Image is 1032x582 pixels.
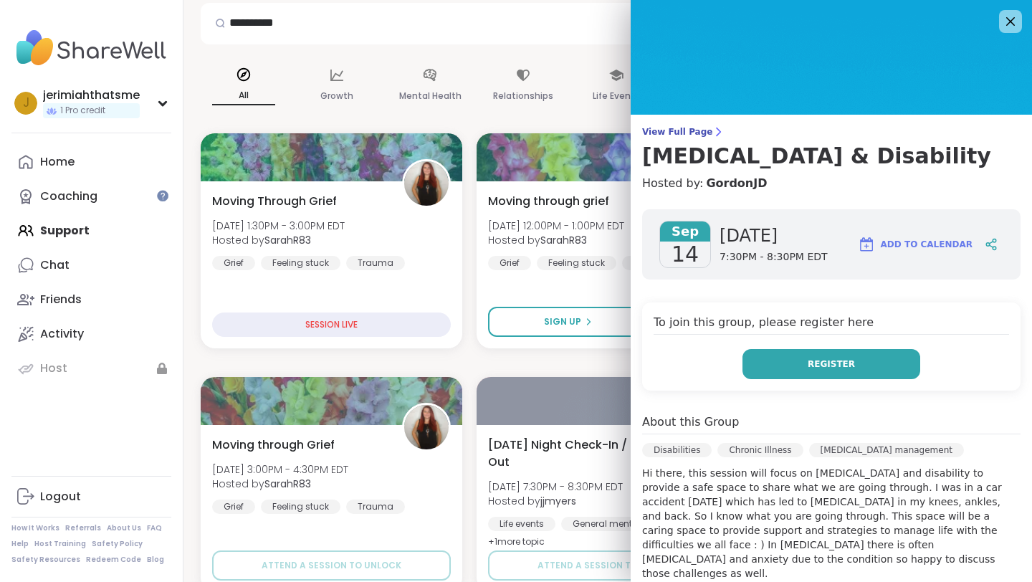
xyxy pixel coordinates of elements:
div: Activity [40,326,84,342]
div: Friends [40,292,82,307]
div: Trauma [622,256,681,270]
span: [DATE] 7:30PM - 8:30PM EDT [488,480,623,494]
a: Logout [11,480,171,514]
a: Blog [147,555,164,565]
a: Friends [11,282,171,317]
img: ShareWell Nav Logo [11,23,171,73]
button: Sign Up [488,307,649,337]
button: Register [742,349,920,379]
span: [DATE] 12:00PM - 1:00PM EDT [488,219,624,233]
div: Grief [212,500,255,514]
a: GordonJD [706,175,767,192]
a: How It Works [11,523,59,533]
div: Grief [212,256,255,270]
a: Host Training [34,539,86,549]
button: Attend a session to unlock [488,550,727,581]
iframe: Spotlight [157,190,168,201]
div: Coaching [40,189,97,204]
div: Host [40,361,67,376]
h4: About this Group [642,414,739,431]
a: FAQ [147,523,162,533]
span: 14 [672,242,699,267]
a: Redeem Code [86,555,141,565]
a: Activity [11,317,171,351]
a: Safety Resources [11,555,80,565]
a: Referrals [65,523,101,533]
span: Attend a session to unlock [537,559,677,572]
img: ShareWell Logomark [858,236,875,253]
p: Mental Health [399,87,462,105]
img: SarahR83 [404,161,449,206]
div: Trauma [346,500,405,514]
span: 1 Pro credit [60,105,105,117]
span: View Full Page [642,126,1021,138]
span: Moving through Grief [212,436,335,454]
h3: [MEDICAL_DATA] & Disability [642,143,1021,169]
div: Home [40,154,75,170]
b: SarahR83 [264,233,311,247]
a: View Full Page[MEDICAL_DATA] & Disability [642,126,1021,169]
span: 7:30PM - 8:30PM EDT [720,250,828,264]
div: Grief [488,256,531,270]
a: Coaching [11,179,171,214]
span: Moving through grief [488,193,609,210]
div: Logout [40,489,81,505]
button: Attend a session to unlock [212,550,451,581]
a: Chat [11,248,171,282]
p: Relationships [493,87,553,105]
a: Home [11,145,171,179]
div: Chat [40,257,70,273]
a: About Us [107,523,141,533]
div: Trauma [346,256,405,270]
p: Hi there, this session will focus on [MEDICAL_DATA] and disability to provide a safe space to sha... [642,466,1021,581]
img: SarahR83 [404,405,449,449]
h4: To join this group, please register here [654,314,1009,335]
span: [DATE] 1:30PM - 3:00PM EDT [212,219,345,233]
div: Feeling stuck [537,256,616,270]
h4: Hosted by: [642,175,1021,192]
p: All [212,87,275,105]
div: Chronic Illness [717,443,803,457]
span: Sign Up [544,315,581,328]
div: Life events [488,517,555,531]
p: Life Events [593,87,640,105]
div: Feeling stuck [261,256,340,270]
div: Disabilities [642,443,712,457]
span: Hosted by [212,233,345,247]
div: Feeling stuck [261,500,340,514]
span: Hosted by [488,494,623,508]
span: [DATE] Night Check-In / Let-Out [488,436,662,471]
a: Help [11,539,29,549]
button: Add to Calendar [851,227,979,262]
b: SarahR83 [540,233,587,247]
div: SESSION LIVE [212,313,451,337]
span: j [23,94,29,113]
span: Hosted by [212,477,348,491]
b: SarahR83 [264,477,311,491]
span: Hosted by [488,233,624,247]
span: [DATE] 3:00PM - 4:30PM EDT [212,462,348,477]
a: Host [11,351,171,386]
p: Growth [320,87,353,105]
div: [MEDICAL_DATA] management [809,443,964,457]
div: jerimiahthatsme [43,87,140,103]
a: Safety Policy [92,539,143,549]
div: General mental health [561,517,682,531]
span: Sep [660,221,710,242]
span: Attend a session to unlock [262,559,401,572]
span: Add to Calendar [881,238,973,251]
span: [DATE] [720,224,828,247]
b: jjmyers [540,494,576,508]
span: Moving Through Grief [212,193,337,210]
span: Register [808,358,855,371]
